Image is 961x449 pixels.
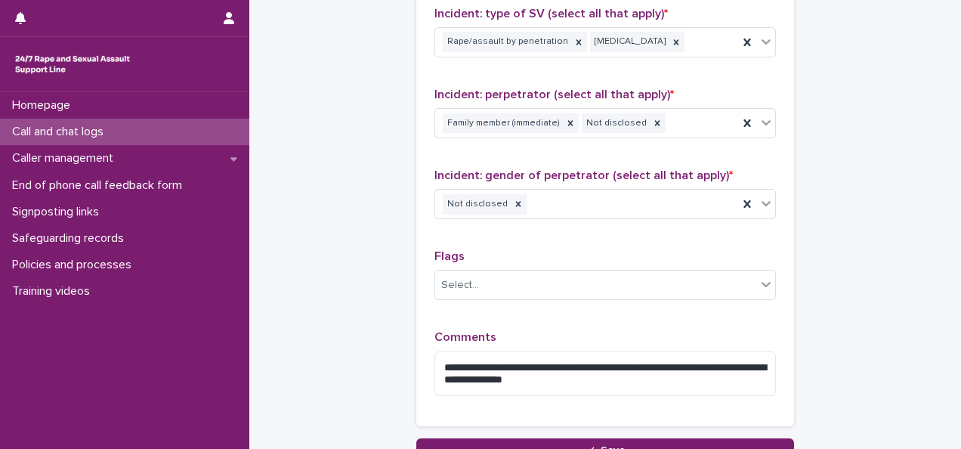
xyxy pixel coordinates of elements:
p: Signposting links [6,205,111,219]
div: [MEDICAL_DATA] [590,32,668,52]
span: Incident: perpetrator (select all that apply) [434,88,674,101]
p: Policies and processes [6,258,144,272]
p: Caller management [6,151,125,166]
div: Not disclosed [443,194,510,215]
p: Homepage [6,98,82,113]
p: End of phone call feedback form [6,178,194,193]
div: Select... [441,277,479,293]
span: Incident: type of SV (select all that apply) [434,8,668,20]
img: rhQMoQhaT3yELyF149Cw [12,49,133,79]
p: Safeguarding records [6,231,136,246]
span: Flags [434,250,465,262]
div: Not disclosed [582,113,649,134]
span: Incident: gender of perpetrator (select all that apply) [434,169,733,181]
div: Family member (immediate) [443,113,562,134]
p: Training videos [6,284,102,299]
div: Rape/assault by penetration [443,32,570,52]
p: Call and chat logs [6,125,116,139]
span: Comments [434,331,496,343]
